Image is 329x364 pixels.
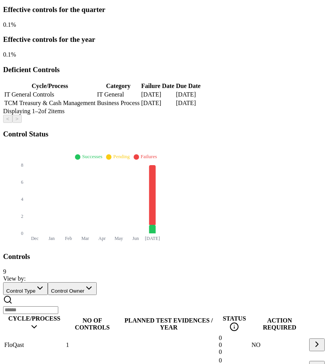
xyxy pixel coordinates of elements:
[98,236,106,241] tspan: Apr
[21,179,23,185] tspan: 6
[3,35,326,44] h3: Effective controls for the year
[65,236,72,241] tspan: Feb
[120,317,217,331] div: PLANNED TEST EVIDENCES / YEAR
[219,348,250,355] div: 0
[3,275,26,282] span: View by:
[97,82,140,90] th: Category
[21,231,23,236] tspan: 0
[219,315,250,333] div: STATUS
[66,342,119,348] div: 1
[176,99,201,107] td: [DATE]
[141,82,174,90] th: Failure Date
[3,66,326,74] h3: Deficient Controls
[81,236,89,241] tspan: Mar
[97,99,140,107] td: Business Process
[219,335,250,342] div: 0
[3,21,16,28] span: 0.1 %
[21,214,23,219] tspan: 2
[219,357,250,364] div: 0
[115,236,123,241] tspan: May
[21,197,23,202] tspan: 4
[251,315,308,333] th: ACTION REQUIRED
[31,236,38,241] tspan: Dec
[4,82,96,90] th: Cycle/Process
[3,5,326,14] h3: Effective controls for the quarter
[3,51,16,58] span: 0.1 %
[176,91,201,98] td: [DATE]
[4,342,24,348] span: FloQast
[48,282,97,295] button: Control Owner
[176,82,201,90] th: Due Date
[97,91,140,98] td: IT General
[3,268,6,275] span: 9
[132,236,139,241] tspan: Jun
[141,154,157,159] span: Failures
[252,342,308,348] div: NO
[3,130,326,138] h3: Control Status
[219,342,250,348] div: 0
[49,236,55,241] tspan: Jan
[3,108,64,114] span: Displaying 1– 2 of 2 items
[3,252,326,261] h3: Controls
[141,99,174,107] td: [DATE]
[82,154,102,159] span: Successes
[3,115,12,123] button: <
[12,115,22,123] button: >
[3,282,48,295] button: Control Type
[145,236,160,241] tspan: [DATE]
[21,162,23,168] tspan: 8
[4,91,96,98] td: IT General Controls
[113,154,130,159] span: Pending
[4,315,64,333] div: CYCLE/PROCESS
[4,99,96,107] td: TCM Treasury & Cash Management
[141,91,174,98] td: [DATE]
[66,317,119,331] div: NO OF CONTROLS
